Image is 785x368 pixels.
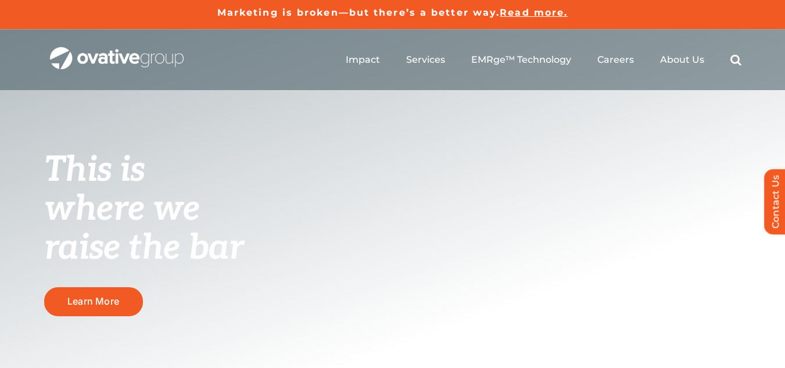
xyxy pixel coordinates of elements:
a: Search [730,54,741,66]
a: Impact [346,54,380,66]
span: Learn More [67,296,119,307]
a: Services [406,54,445,66]
a: OG_Full_horizontal_WHT [50,46,184,57]
a: Learn More [44,287,143,316]
a: Marketing is broken—but there’s a better way. [217,7,500,18]
a: EMRge™ Technology [471,54,571,66]
span: where we raise the bar [44,188,243,269]
span: This is [44,149,145,191]
a: About Us [660,54,704,66]
a: Read more. [500,7,568,18]
nav: Menu [346,41,741,78]
a: Careers [597,54,634,66]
